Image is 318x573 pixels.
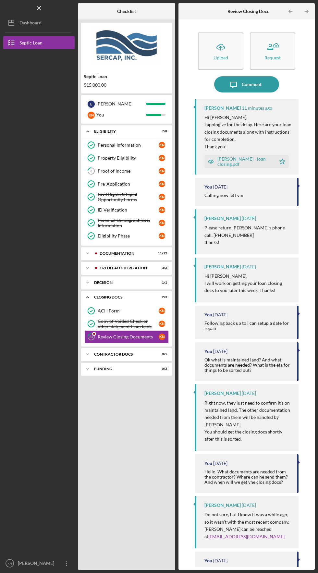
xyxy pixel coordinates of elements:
[84,203,169,216] a: ID VerificationKN
[204,216,241,221] div: [PERSON_NAME]
[204,184,212,189] div: You
[98,308,159,313] div: ACH Form
[16,557,58,571] div: [PERSON_NAME]
[94,352,151,356] div: Contractor Docs
[208,534,285,539] a: [EMAIL_ADDRESS][DOMAIN_NAME]
[204,224,292,239] p: Please return [PERSON_NAME]'s phone call. [PHONE_NUMBER]
[19,36,43,51] div: Septic Loan
[98,181,159,187] div: Pre-Application
[204,461,212,466] div: You
[250,32,295,70] button: Request
[264,55,281,60] div: Request
[98,192,159,202] div: Civil Rights & Equal Opportunity Forms
[204,121,292,143] p: I apologize for the delay. Here are your loan closing documents along with instructions for compl...
[3,557,75,570] button: KN[PERSON_NAME]
[227,9,282,14] b: Review Closing Documents
[155,295,167,299] div: 2 / 3
[204,357,290,373] div: Ok what is maintained land? And what documents are needed? What is the eta for things to be sorte...
[213,558,227,563] time: 2025-09-26 16:02
[159,168,165,174] div: K N
[204,503,241,508] div: [PERSON_NAME]
[84,82,169,88] div: $15,000.00
[213,184,227,189] time: 2025-10-08 18:31
[159,155,165,161] div: K N
[159,334,165,340] div: K N
[84,177,169,190] a: Pre-ApplicationKN
[242,76,262,92] div: Comment
[84,152,169,165] a: Property EligibilityKN
[98,218,159,228] div: Personal Demographics & Information
[213,312,227,317] time: 2025-10-02 15:33
[94,281,151,285] div: Decision
[84,165,169,177] a: 3Proof of IncomeKN
[204,399,292,429] p: Right now, they just need to confirm it's on maintained land. The other documentation needed from...
[19,16,42,31] div: Dashboard
[88,112,95,119] div: K N
[96,98,146,109] div: [PERSON_NAME]
[90,169,92,173] tspan: 3
[117,9,136,14] b: Checklist
[88,101,95,108] div: E
[204,280,292,294] p: I will work on getting your loan closing docs to you later this week. Thanks!
[3,36,75,49] button: Septic Loan
[98,155,159,161] div: Property Eligibility
[94,367,151,371] div: Funding
[198,32,243,70] button: Upload
[214,55,228,60] div: Upload
[204,155,289,168] button: [PERSON_NAME] - loan closing.pdf
[96,109,146,120] div: You
[155,367,167,371] div: 0 / 3
[204,469,290,485] div: Hello. What documents are needed from the contractor? Where can he send them? And when will we ge...
[155,352,167,356] div: 0 / 1
[204,558,212,563] div: You
[84,139,169,152] a: Personal InformationKN
[217,156,273,167] div: [PERSON_NAME] - loan closing.pdf
[204,239,292,246] p: thanks!
[155,266,167,270] div: 3 / 3
[159,233,165,239] div: K N
[98,319,159,329] div: Copy of Voided Check or other statement from bank
[94,129,151,133] div: Eligibility
[98,207,159,213] div: ID Verification
[204,114,292,121] p: Hi [PERSON_NAME],
[159,308,165,314] div: K N
[159,207,165,213] div: K N
[159,321,165,327] div: K N
[159,194,165,200] div: K N
[204,428,292,443] p: You should get the closing docs shortly after this is sorted.
[98,168,159,174] div: Proof of Income
[159,142,165,148] div: K N
[7,562,12,565] text: KN
[94,295,151,299] div: CLOSING DOCS
[242,391,256,396] time: 2025-10-01 20:16
[81,26,172,65] img: Product logo
[100,251,151,255] div: Documentation
[213,461,227,466] time: 2025-10-01 19:27
[204,312,212,317] div: You
[159,181,165,187] div: K N
[98,334,159,339] div: Review Closing Documents
[204,143,292,150] p: Thank you!
[204,193,243,198] div: Calling now left vm
[84,330,169,343] a: 24Review Closing DocumentsKN
[204,273,292,280] p: Hi [PERSON_NAME],
[204,321,290,331] div: Following back up to I can setup a date for repair
[84,190,169,203] a: Civil Rights & Equal Opportunity FormsKN
[155,129,167,133] div: 7 / 8
[84,229,169,242] a: Eligibility PhaseKN
[100,266,151,270] div: CREDIT AUTHORIZATION
[159,220,165,226] div: K N
[3,16,75,29] button: Dashboard
[204,105,241,111] div: [PERSON_NAME]
[204,526,292,540] p: [PERSON_NAME] can be reached at
[204,391,241,396] div: [PERSON_NAME]
[242,503,256,508] time: 2025-09-26 16:27
[204,349,212,354] div: You
[84,74,169,79] div: Septic Loan
[204,511,292,526] p: I'm not sure, but I know it was a while ago, so it wasn't with the most recent company.
[98,142,159,148] div: Personal Information
[204,264,241,269] div: [PERSON_NAME]
[242,105,272,111] time: 2025-10-09 19:25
